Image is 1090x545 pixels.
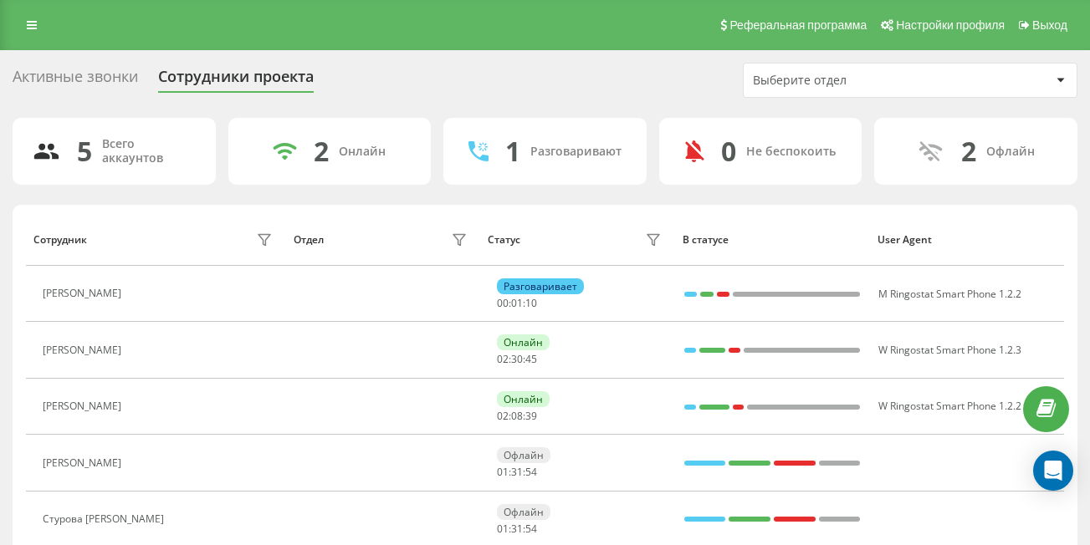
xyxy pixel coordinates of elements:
[102,137,196,166] div: Всего аккаунтов
[525,409,537,423] span: 39
[986,145,1035,159] div: Офлайн
[525,465,537,479] span: 54
[497,296,509,310] span: 00
[525,296,537,310] span: 10
[497,409,509,423] span: 02
[43,513,168,525] div: Cтурова [PERSON_NAME]
[878,399,1021,413] span: W Ringostat Smart Phone 1.2.2
[530,145,622,159] div: Разговаривают
[525,352,537,366] span: 45
[43,457,125,469] div: [PERSON_NAME]
[497,522,509,536] span: 01
[339,145,386,159] div: Онлайн
[746,145,836,159] div: Не беспокоить
[721,135,736,167] div: 0
[43,288,125,299] div: [PERSON_NAME]
[497,352,509,366] span: 02
[896,18,1005,32] span: Настройки профиля
[77,135,92,167] div: 5
[33,234,87,246] div: Сотрудник
[497,298,537,309] div: : :
[314,135,329,167] div: 2
[158,68,314,94] div: Сотрудники проекта
[878,287,1021,301] span: M Ringostat Smart Phone 1.2.2
[511,352,523,366] span: 30
[13,68,138,94] div: Активные звонки
[43,400,125,412] div: [PERSON_NAME]
[525,522,537,536] span: 54
[511,465,523,479] span: 31
[1033,451,1073,491] div: Open Intercom Messenger
[729,18,867,32] span: Реферальная программа
[497,334,550,350] div: Онлайн
[497,391,550,407] div: Онлайн
[497,465,509,479] span: 01
[961,135,976,167] div: 2
[497,354,537,365] div: : :
[753,74,953,88] div: Выберите отдел
[505,135,520,167] div: 1
[294,234,324,246] div: Отдел
[1032,18,1067,32] span: Выход
[43,344,125,356] div: [PERSON_NAME]
[497,278,584,294] div: Разговаривает
[497,504,550,520] div: Офлайн
[497,466,537,478] div: : :
[488,234,520,246] div: Статус
[683,234,862,246] div: В статусе
[497,523,537,535] div: : :
[511,296,523,310] span: 01
[878,343,1021,357] span: W Ringostat Smart Phone 1.2.3
[497,447,550,463] div: Офлайн
[511,409,523,423] span: 08
[511,522,523,536] span: 31
[497,410,537,422] div: : :
[878,234,1057,246] div: User Agent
